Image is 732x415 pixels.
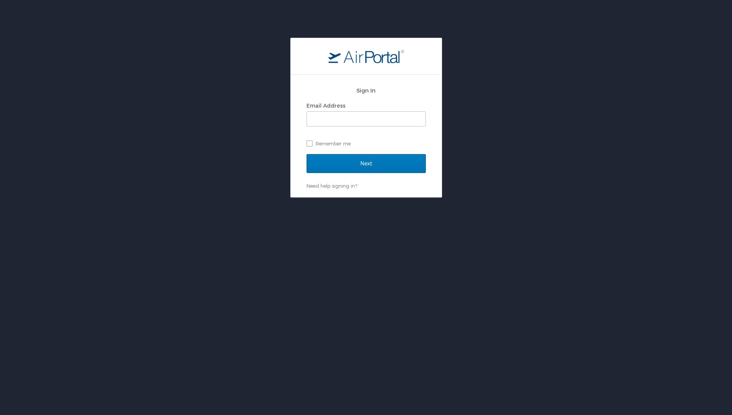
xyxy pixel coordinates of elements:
[307,86,426,95] h2: Sign In
[328,49,404,63] img: logo
[307,183,357,189] a: Need help signing in?
[307,154,426,173] input: Next
[307,138,426,149] label: Remember me
[307,102,345,109] label: Email Address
